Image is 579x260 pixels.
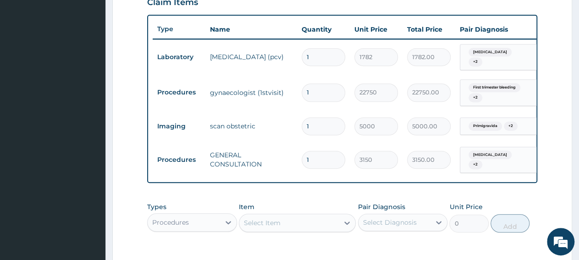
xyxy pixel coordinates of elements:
[147,203,166,211] label: Types
[469,83,520,92] span: First trimester bleeding
[491,214,529,232] button: Add
[363,218,417,227] div: Select Diagnosis
[504,122,518,131] span: + 2
[153,49,205,66] td: Laboratory
[403,20,455,39] th: Total Price
[205,83,297,102] td: gynaecologist (1stvisit)
[48,51,154,63] div: Chat with us now
[205,48,297,66] td: [MEDICAL_DATA] (pcv)
[17,46,37,69] img: d_794563401_company_1708531726252_794563401
[205,117,297,135] td: scan obstetric
[297,20,350,39] th: Quantity
[153,84,205,101] td: Procedures
[449,202,482,211] label: Unit Price
[244,218,281,227] div: Select Item
[469,150,512,160] span: [MEDICAL_DATA]
[469,57,482,66] span: + 2
[469,160,482,169] span: + 2
[469,122,502,131] span: Primigravida
[205,146,297,173] td: GENERAL CONSULTATION
[350,20,403,39] th: Unit Price
[239,202,254,211] label: Item
[150,5,172,27] div: Minimize live chat window
[153,151,205,168] td: Procedures
[5,167,175,199] textarea: Type your message and hit 'Enter'
[152,218,189,227] div: Procedures
[455,20,556,39] th: Pair Diagnosis
[205,20,297,39] th: Name
[153,21,205,38] th: Type
[53,74,127,166] span: We're online!
[469,48,512,57] span: [MEDICAL_DATA]
[469,93,482,102] span: + 2
[358,202,405,211] label: Pair Diagnosis
[153,118,205,135] td: Imaging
